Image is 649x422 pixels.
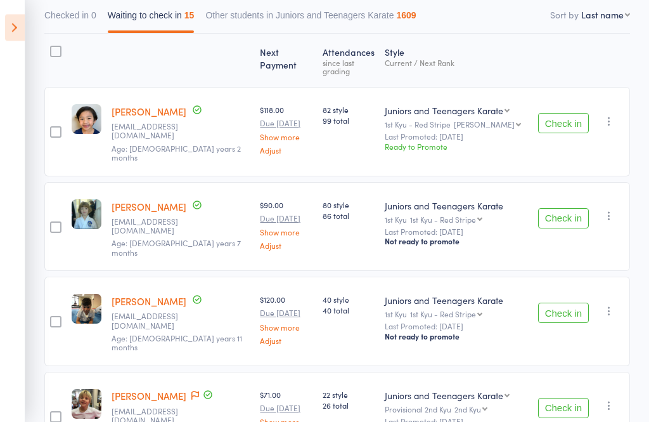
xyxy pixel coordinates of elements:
span: 40 style [323,294,375,305]
div: Style [380,40,532,82]
div: Atten­dances [318,40,380,82]
span: 80 style [323,200,375,211]
label: Sort by [550,9,579,22]
div: $120.00 [260,294,312,345]
button: Check in [538,114,589,134]
small: Last Promoted: [DATE] [385,322,527,331]
a: Adjust [260,337,312,345]
div: 1st Kyu - Red Stripe [410,216,476,224]
small: vanessa2512g@gmail.com [112,312,194,331]
span: 86 total [323,211,375,221]
img: image1612751444.png [72,105,101,135]
span: 40 total [323,305,375,316]
a: [PERSON_NAME] [112,390,186,403]
img: image1636152498.png [72,390,101,419]
div: 0 [91,11,96,21]
span: Age: [DEMOGRAPHIC_DATA] years 7 months [112,238,241,258]
a: [PERSON_NAME] [112,201,186,214]
div: Next Payment [255,40,317,82]
small: Due [DATE] [260,309,312,318]
div: 15 [184,11,195,21]
img: image1647499197.png [72,294,101,324]
a: Show more [260,324,312,332]
div: Juniors and Teenagers Karate [385,390,503,402]
button: Waiting to check in15 [108,4,195,34]
small: Due [DATE] [260,404,312,413]
div: [PERSON_NAME] [454,121,515,129]
button: Checked in0 [44,4,96,34]
div: 2nd Kyu [454,406,481,414]
a: Show more [260,228,312,237]
div: Not ready to promote [385,237,527,247]
span: 22 style [323,390,375,400]
small: Due [DATE] [260,119,312,128]
div: 1st Kyu - Red Stripe [410,310,476,319]
a: Adjust [260,242,312,250]
button: Check in [538,209,589,229]
a: [PERSON_NAME] [112,105,186,119]
div: 1st Kyu - Red Stripe [385,121,527,129]
div: Last name [581,9,624,22]
div: 1st Kyu [385,216,527,224]
button: Other students in Juniors and Teenagers Karate1609 [205,4,416,34]
button: Check in [538,399,589,419]
button: Check in [538,303,589,324]
div: Juniors and Teenagers Karate [385,200,527,213]
small: Last Promoted: [DATE] [385,228,527,237]
div: $118.00 [260,105,312,155]
small: jjsooyin@yahoo.com [112,122,194,141]
span: 82 style [323,105,375,115]
div: Provisional 2nd Kyu [385,406,527,414]
a: Show more [260,133,312,142]
div: Juniors and Teenagers Karate [385,294,527,307]
small: Due [DATE] [260,214,312,223]
img: image1617594386.png [72,200,101,230]
div: Ready to Promote [385,142,527,152]
div: Current / Next Rank [385,59,527,67]
span: Age: [DEMOGRAPHIC_DATA] years 2 months [112,143,241,163]
span: 99 total [323,115,375,126]
small: Last Promoted: [DATE] [385,133,527,142]
div: Juniors and Teenagers Karate [385,105,503,117]
a: Adjust [260,147,312,155]
div: 1st Kyu [385,310,527,319]
div: $90.00 [260,200,312,250]
div: since last grading [323,59,375,76]
a: [PERSON_NAME] [112,295,186,308]
div: 1609 [396,11,416,21]
span: Age: [DEMOGRAPHIC_DATA] years 11 months [112,333,242,353]
div: Not ready to promote [385,332,527,342]
span: 26 total [323,400,375,411]
small: annpsyc@hotmail.com [112,218,194,236]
